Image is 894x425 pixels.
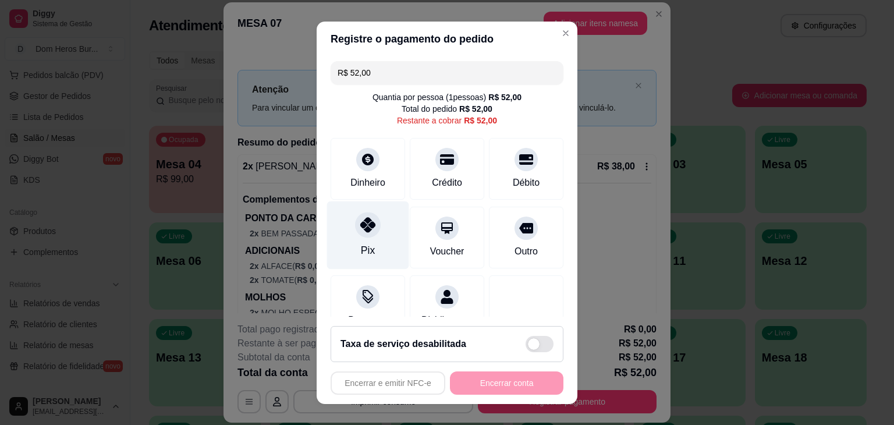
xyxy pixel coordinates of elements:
div: Pix [361,243,375,258]
div: R$ 52,00 [488,91,521,103]
div: R$ 52,00 [464,115,497,126]
div: Total do pedido [402,103,492,115]
div: Dinheiro [350,176,385,190]
div: Voucher [430,245,464,258]
div: Desconto [348,313,388,327]
div: Quantia por pessoa ( 1 pessoas) [372,91,521,103]
div: Crédito [432,176,462,190]
div: Restante a cobrar [397,115,497,126]
div: Dividir conta [421,313,473,327]
div: R$ 52,00 [459,103,492,115]
h2: Taxa de serviço desabilitada [340,337,466,351]
button: Close [556,24,575,42]
input: Ex.: hambúrguer de cordeiro [338,61,556,84]
header: Registre o pagamento do pedido [317,22,577,56]
div: Débito [513,176,540,190]
div: Outro [515,245,538,258]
